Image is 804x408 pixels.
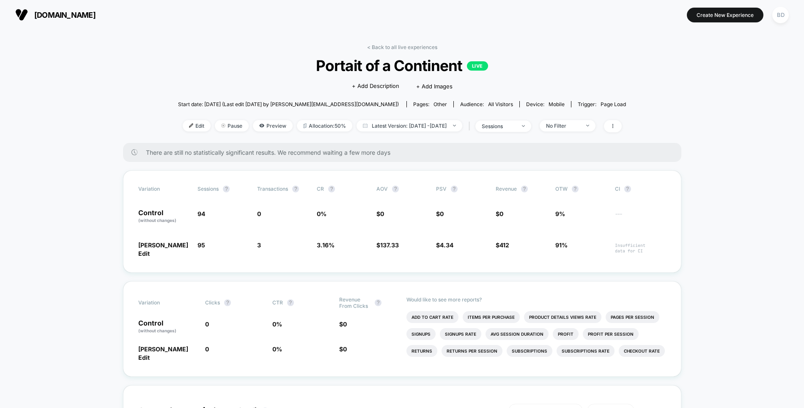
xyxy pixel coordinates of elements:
[198,241,205,249] span: 95
[303,123,307,128] img: rebalance
[553,328,579,340] li: Profit
[434,101,447,107] span: other
[15,8,28,21] img: Visually logo
[363,123,368,128] img: calendar
[606,311,659,323] li: Pages Per Session
[138,328,176,333] span: (without changes)
[586,125,589,126] img: end
[215,120,249,131] span: Pause
[522,125,525,127] img: end
[615,186,661,192] span: CI
[615,243,666,257] span: Insufficient data for CI
[223,186,230,192] button: ?
[257,241,261,249] span: 3
[413,101,447,107] div: Pages:
[376,241,399,249] span: $
[287,299,294,306] button: ?
[183,120,211,131] span: Edit
[496,210,503,217] span: $
[549,101,565,107] span: mobile
[200,57,604,74] span: Portait of a Continent
[436,210,444,217] span: $
[770,6,791,24] button: BD
[440,241,453,249] span: 4.34
[205,299,220,306] span: Clicks
[416,83,453,90] span: + Add Images
[521,186,528,192] button: ?
[146,149,664,156] span: There are still no statistically significant results. We recommend waiting a few more days
[466,120,475,132] span: |
[253,120,293,131] span: Preview
[601,101,626,107] span: Page Load
[451,186,458,192] button: ?
[440,210,444,217] span: 0
[380,241,399,249] span: 137.33
[317,210,327,217] span: 0 %
[467,61,488,71] p: LIVE
[440,328,481,340] li: Signups Rate
[496,241,509,249] span: $
[442,345,502,357] li: Returns Per Session
[297,120,352,131] span: Allocation: 50%
[499,210,503,217] span: 0
[486,328,549,340] li: Avg Session Duration
[436,241,453,249] span: $
[406,345,437,357] li: Returns
[572,186,579,192] button: ?
[178,101,399,107] span: Start date: [DATE] (Last edit [DATE] by [PERSON_NAME][EMAIL_ADDRESS][DOMAIN_NAME])
[578,101,626,107] div: Trigger:
[583,328,639,340] li: Profit Per Session
[499,241,509,249] span: 412
[524,311,601,323] li: Product Details Views Rate
[460,101,513,107] div: Audience:
[328,186,335,192] button: ?
[357,120,462,131] span: Latest Version: [DATE] - [DATE]
[339,296,370,309] span: Revenue From Clicks
[138,186,185,192] span: Variation
[772,7,789,23] div: BD
[624,186,631,192] button: ?
[555,186,602,192] span: OTW
[224,299,231,306] button: ?
[205,345,209,353] span: 0
[406,296,666,303] p: Would like to see more reports?
[34,11,96,19] span: [DOMAIN_NAME]
[138,209,189,224] p: Control
[496,186,517,192] span: Revenue
[453,125,456,126] img: end
[257,210,261,217] span: 0
[272,345,282,353] span: 0 %
[376,186,388,192] span: AOV
[546,123,580,129] div: No Filter
[615,211,666,224] span: ---
[463,311,520,323] li: Items Per Purchase
[13,8,98,22] button: [DOMAIN_NAME]
[519,101,571,107] span: Device:
[557,345,615,357] li: Subscriptions Rate
[367,44,437,50] a: < Back to all live experiences
[343,345,347,353] span: 0
[482,123,516,129] div: sessions
[488,101,513,107] span: All Visitors
[272,299,283,306] span: CTR
[339,345,347,353] span: $
[138,296,185,309] span: Variation
[343,320,347,328] span: 0
[406,328,436,340] li: Signups
[138,218,176,223] span: (without changes)
[687,8,763,22] button: Create New Experience
[380,210,384,217] span: 0
[198,210,205,217] span: 94
[317,186,324,192] span: CR
[375,299,381,306] button: ?
[292,186,299,192] button: ?
[507,345,552,357] li: Subscriptions
[205,320,209,328] span: 0
[555,210,565,217] span: 9%
[619,345,665,357] li: Checkout Rate
[138,345,188,361] span: [PERSON_NAME] Edit
[198,186,219,192] span: Sessions
[339,320,347,328] span: $
[555,241,568,249] span: 91%
[352,82,399,90] span: + Add Description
